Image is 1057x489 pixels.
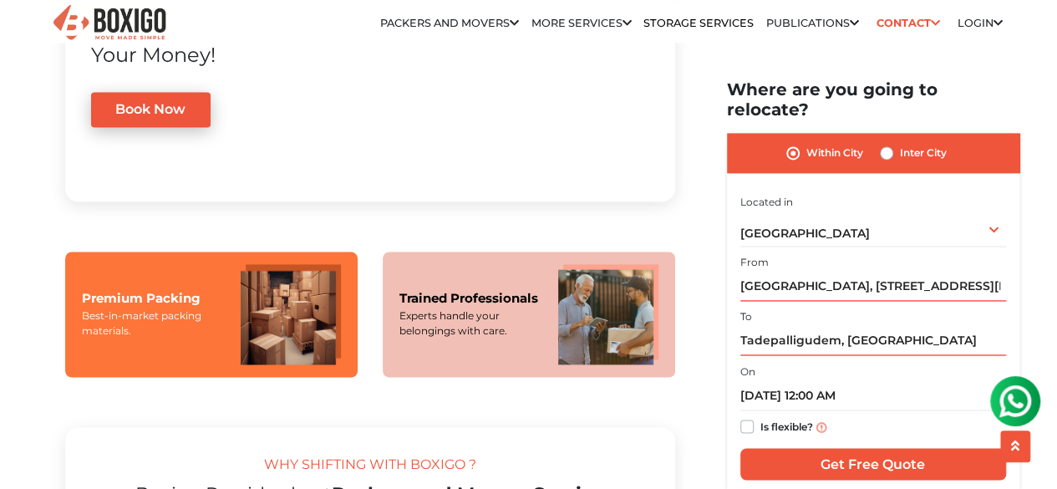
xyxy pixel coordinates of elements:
[558,264,658,364] img: Trained Professionals
[957,17,1002,29] a: Login
[871,10,945,36] a: Contact
[766,17,859,29] a: Publications
[51,3,168,43] img: Boxigo
[900,144,947,164] label: Inter City
[399,289,541,308] div: Trained Professionals
[17,17,50,50] img: whatsapp-icon.svg
[82,308,224,339] div: Best-in-market packing materials.
[727,80,1019,120] h2: Where are you going to relocate?
[740,382,1006,411] input: Moving date
[760,417,813,435] label: Is flexible?
[92,454,648,482] div: WHY SHIFTING WITH BOXIGO ?
[1000,430,1030,462] button: scroll up
[740,310,752,325] label: To
[643,17,754,29] a: Storage Services
[91,92,211,127] a: Book Now
[740,195,793,210] label: Located in
[399,308,541,339] div: Experts handle your belongings with care.
[531,17,632,29] a: More services
[740,227,870,242] span: [GEOGRAPHIC_DATA]
[380,17,519,29] a: Packers and Movers
[740,273,1006,302] input: Select Building or Nearest Landmark
[740,449,1006,481] input: Get Free Quote
[740,365,755,380] label: On
[740,256,769,271] label: From
[740,327,1006,356] input: Select Building or Nearest Landmark
[816,422,826,432] img: info
[82,289,224,308] div: Premium Packing
[241,264,341,364] img: Premium Packing
[806,144,863,164] label: Within City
